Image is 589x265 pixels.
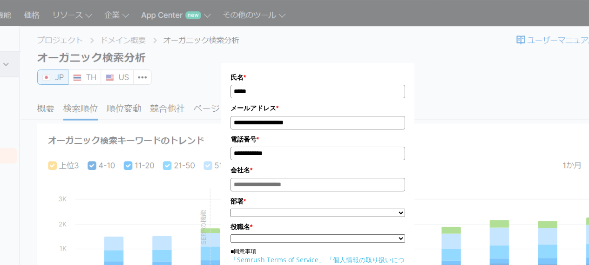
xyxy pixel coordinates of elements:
[230,222,405,232] label: 役職名
[230,72,405,82] label: 氏名
[230,196,405,206] label: 部署
[230,103,405,113] label: メールアドレス
[230,165,405,175] label: 会社名
[230,255,325,264] a: 「Semrush Terms of Service」
[230,134,405,144] label: 電話番号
